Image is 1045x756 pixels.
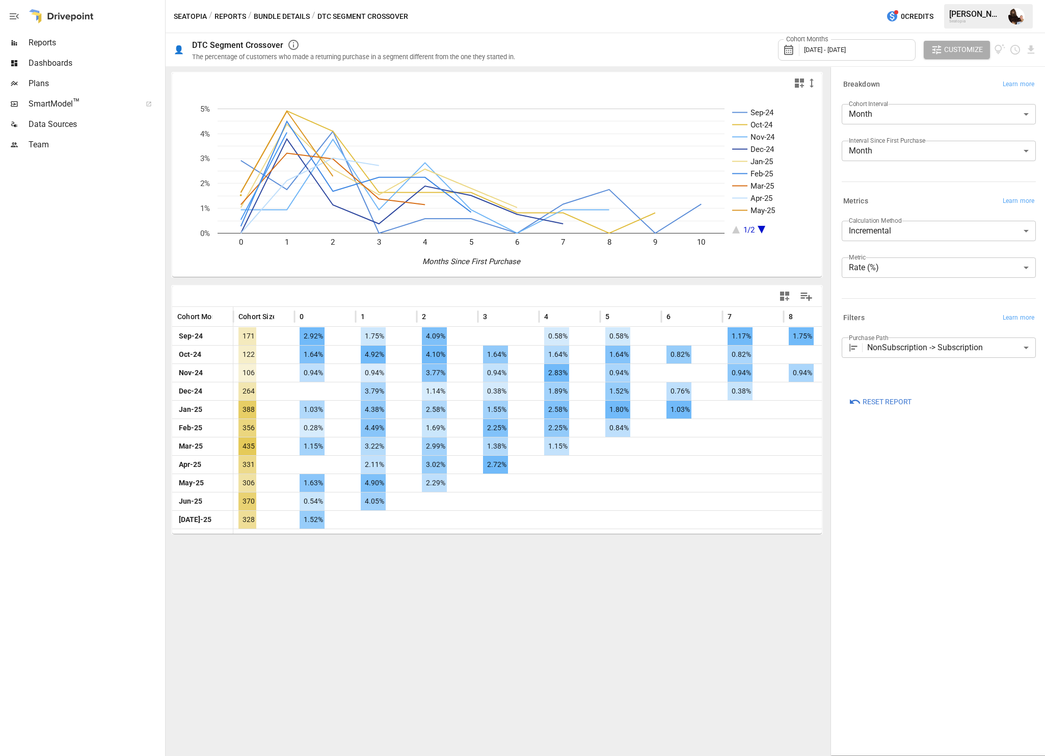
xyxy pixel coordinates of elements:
[177,327,204,345] span: Sep-24
[238,474,256,492] span: 306
[177,311,223,322] span: Cohort Month
[200,204,210,213] text: 1%
[751,145,774,154] text: Dec-24
[1003,80,1034,90] span: Learn more
[849,253,866,262] label: Metric
[422,401,447,419] span: 2.58%
[238,492,256,510] span: 370
[422,364,447,382] span: 3.77%
[238,364,256,382] span: 106
[882,7,937,26] button: 0Credits
[29,77,163,90] span: Plans
[561,238,565,247] text: 7
[177,456,203,474] span: Apr-25
[842,221,1036,241] div: Incremental
[666,311,671,322] span: 6
[949,19,1002,23] div: Seatopia
[238,311,277,322] span: Cohort Size
[924,41,990,59] button: Customize
[238,456,256,474] span: 331
[285,238,289,247] text: 1
[238,346,256,363] span: 122
[483,364,508,382] span: 0.94%
[174,10,207,23] button: Seatopia
[863,396,912,408] span: Reset Report
[666,401,691,419] span: 1.03%
[422,382,447,400] span: 1.14%
[192,40,283,50] div: DTC Segment Crossover
[728,327,753,345] span: 1.17%
[944,43,983,56] span: Customize
[544,311,548,322] span: 4
[605,346,630,363] span: 1.64%
[784,35,831,44] label: Cohort Months
[842,141,1036,161] div: Month
[305,309,319,324] button: Sort
[377,238,381,247] text: 3
[200,154,210,163] text: 3%
[751,169,773,178] text: Feb-25
[300,327,325,345] span: 2.92%
[842,257,1036,278] div: Rate (%)
[849,333,888,342] label: Purchase Path
[361,419,386,437] span: 4.49%
[789,327,814,345] span: 1.75%
[177,437,204,455] span: Mar-25
[29,57,163,69] span: Dashboards
[666,346,691,363] span: 0.82%
[605,327,630,345] span: 0.58%
[300,511,325,529] span: 1.52%
[29,118,163,131] span: Data Sources
[177,511,213,529] span: [DATE]-25
[483,311,487,322] span: 3
[849,216,902,225] label: Calculation Method
[751,133,775,142] text: Nov-24
[949,9,1002,19] div: [PERSON_NAME]
[300,492,325,510] span: 0.54%
[238,382,256,400] span: 264
[422,474,447,492] span: 2.29%
[751,108,774,117] text: Sep-24
[300,311,304,322] span: 0
[994,41,1006,59] button: View documentation
[177,346,203,363] span: Oct-24
[544,346,569,363] span: 1.64%
[238,437,256,455] span: 435
[29,37,163,49] span: Reports
[849,136,925,145] label: Interval Since First Purchase
[172,93,822,277] svg: A chart.
[300,437,325,455] span: 1.15%
[483,437,508,455] span: 1.38%
[361,327,386,345] span: 1.75%
[789,364,814,382] span: 0.94%
[238,511,256,529] span: 328
[751,206,775,215] text: May-25
[544,364,569,382] span: 2.83%
[422,346,447,363] span: 4.10%
[804,46,846,54] span: [DATE] - [DATE]
[361,311,365,322] span: 1
[300,474,325,492] span: 1.63%
[1003,196,1034,206] span: Learn more
[254,10,310,23] button: Bundle Details
[73,96,80,109] span: ™
[361,456,386,474] span: 2.11%
[177,401,204,419] span: Jan-25
[849,99,888,108] label: Cohort Interval
[215,10,246,23] button: Reports
[842,104,1036,124] div: Month
[177,474,205,492] span: May-25
[29,139,163,151] span: Team
[483,419,508,437] span: 2.25%
[666,382,691,400] span: 0.76%
[200,179,210,188] text: 2%
[300,401,325,419] span: 1.03%
[200,229,210,238] text: 0%
[361,437,386,455] span: 3.22%
[1002,2,1031,31] button: Ryan Dranginis
[751,157,773,166] text: Jan-25
[653,238,657,247] text: 9
[361,492,386,510] span: 4.05%
[549,309,564,324] button: Sort
[331,238,335,247] text: 2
